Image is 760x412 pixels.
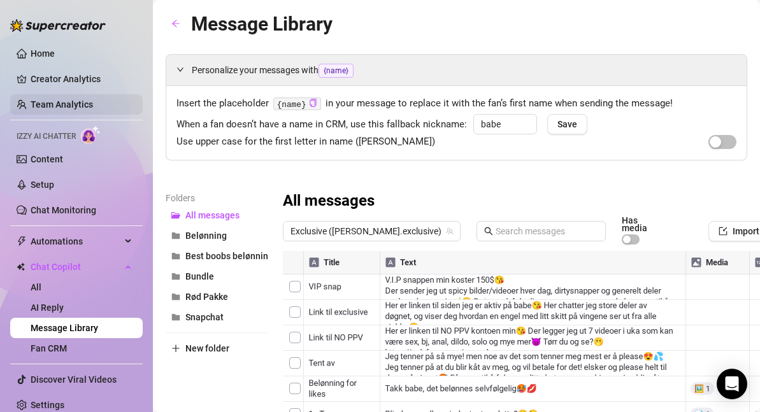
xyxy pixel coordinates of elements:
[309,99,317,107] span: copy
[185,343,229,353] span: New folder
[192,63,736,78] span: Personalize your messages with
[166,225,268,246] button: Belønning
[719,227,728,236] span: import
[171,252,180,260] span: folder
[31,302,64,313] a: AI Reply
[31,374,117,385] a: Discover Viral Videos
[557,119,577,129] span: Save
[176,134,435,150] span: Use upper case for the first letter in name ([PERSON_NAME])
[185,210,240,220] span: All messages
[283,191,375,211] h3: All messages
[171,211,180,220] span: folder-open
[547,114,587,134] button: Save
[31,282,41,292] a: All
[31,343,67,353] a: Fan CRM
[31,99,93,110] a: Team Analytics
[31,257,121,277] span: Chat Copilot
[484,227,493,236] span: search
[31,323,98,333] a: Message Library
[733,226,759,236] span: Import
[185,271,214,281] span: Bundle
[309,99,317,108] button: Click to Copy
[166,55,747,85] div: Personalize your messages with{name}
[31,154,63,164] a: Content
[446,227,454,235] span: team
[31,231,121,252] span: Automations
[166,205,268,225] button: All messages
[31,48,55,59] a: Home
[17,236,27,246] span: thunderbolt
[185,251,273,261] span: Best boobs belønning
[176,96,736,111] span: Insert the placeholder in your message to replace it with the fan’s first name when sending the m...
[171,313,180,322] span: folder
[171,344,180,353] span: plus
[290,222,453,241] span: Exclusive (amanda.exclusive)
[171,292,180,301] span: folder
[10,19,106,32] img: logo-BBDzfeDw.svg
[185,292,228,302] span: Rød Pakke
[17,262,25,271] img: Chat Copilot
[185,231,227,241] span: Belønning
[166,191,268,205] article: Folders
[185,312,224,322] span: Snapchat
[176,66,184,73] span: expanded
[166,266,268,287] button: Bundle
[171,272,180,281] span: folder
[166,307,268,327] button: Snapchat
[191,9,333,39] article: Message Library
[319,64,354,78] span: {name}
[176,117,467,132] span: When a fan doesn’t have a name in CRM, use this fallback nickname:
[717,369,747,399] div: Open Intercom Messenger
[622,217,662,232] article: Has media
[31,400,64,410] a: Settings
[171,19,180,28] span: arrow-left
[166,287,268,307] button: Rød Pakke
[171,231,180,240] span: folder
[31,69,133,89] a: Creator Analytics
[496,224,598,238] input: Search messages
[81,125,101,144] img: AI Chatter
[166,246,268,266] button: Best boobs belønning
[31,205,96,215] a: Chat Monitoring
[166,338,268,359] button: New folder
[273,97,321,111] code: {name}
[17,131,76,143] span: Izzy AI Chatter
[31,180,54,190] a: Setup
